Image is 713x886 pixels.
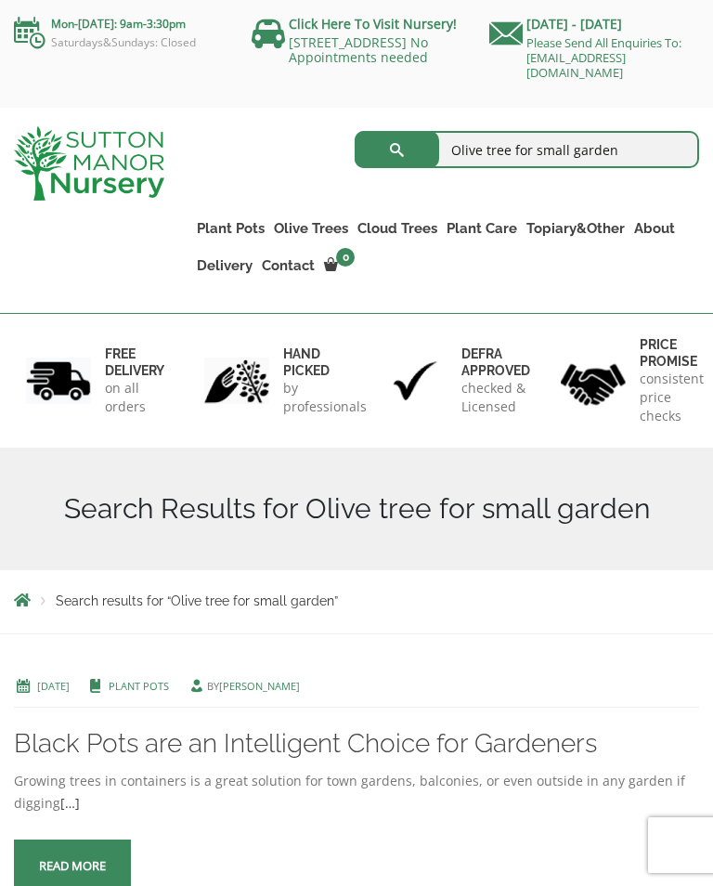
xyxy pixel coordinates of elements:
p: on all orders [105,379,164,416]
a: 0 [319,253,360,279]
a: [DATE] [37,679,70,693]
a: Plant Pots [109,679,169,693]
a: Please Send All Enquiries To: [EMAIL_ADDRESS][DOMAIN_NAME] [526,34,681,81]
a: Plant Pots [192,215,269,241]
h6: FREE DELIVERY [105,345,164,379]
p: checked & Licensed [461,379,530,416]
h1: Search Results for Olive tree for small garden [14,492,699,526]
a: [STREET_ADDRESS] No Appointments needed [289,33,428,66]
a: […] [60,794,80,812]
img: logo [14,126,164,201]
p: [DATE] - [DATE] [489,13,699,35]
a: Contact [257,253,319,279]
p: Mon-[DATE]: 9am-3:30pm [14,13,224,35]
img: 4.jpg [561,352,626,409]
a: Topiary&Other [522,215,629,241]
span: Search results for “Olive tree for small garden” [56,593,338,608]
span: by [188,679,300,693]
span: 0 [336,248,355,267]
a: Plant Care [442,215,522,241]
nav: Breadcrumbs [14,591,699,613]
a: About [629,215,680,241]
div: Growing trees in containers is a great solution for town gardens, balconies, or even outside in a... [14,770,699,814]
a: Delivery [192,253,257,279]
a: Click Here To Visit Nursery! [289,15,457,33]
img: 1.jpg [26,358,91,405]
p: by professionals [283,379,367,416]
p: Saturdays&Sundays: Closed [14,35,224,50]
p: consistent price checks [640,370,704,425]
a: Black Pots are an Intelligent Choice for Gardeners [14,728,597,759]
img: 3.jpg [382,358,447,405]
a: Olive Trees [269,215,353,241]
h6: Price promise [640,336,704,370]
img: 2.jpg [204,358,269,405]
h6: Defra approved [461,345,530,379]
a: Cloud Trees [353,215,442,241]
a: [PERSON_NAME] [219,679,300,693]
h6: hand picked [283,345,367,379]
input: Search... [355,131,699,168]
